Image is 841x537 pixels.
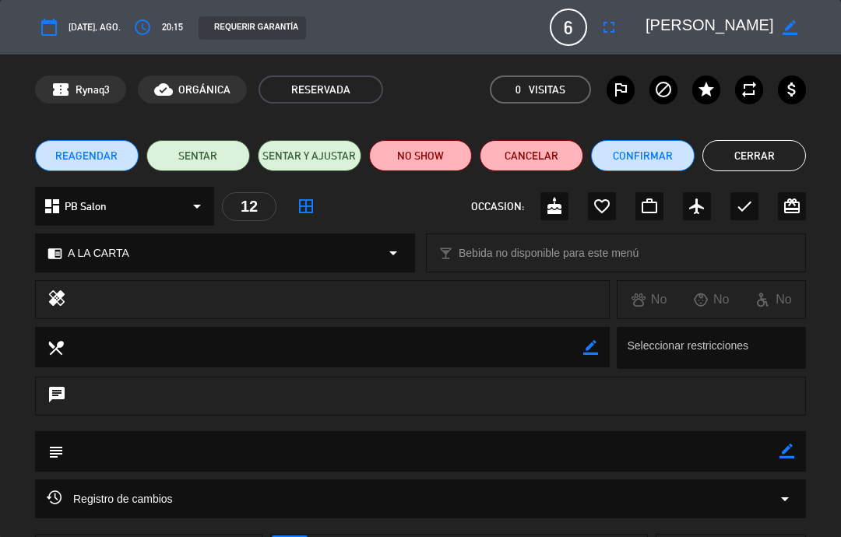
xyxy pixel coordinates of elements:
i: repeat [740,80,758,99]
i: subject [47,443,64,460]
button: Cancelar [480,140,583,171]
i: favorite_border [593,197,611,216]
span: RESERVADA [259,75,383,104]
i: border_color [783,20,797,35]
i: block [654,80,673,99]
button: calendar_today [35,13,63,41]
span: 20:15 [162,19,183,35]
button: access_time [128,13,157,41]
i: card_giftcard [783,197,801,216]
i: arrow_drop_down [384,244,403,262]
button: fullscreen [595,13,623,41]
span: 6 [550,9,587,46]
em: Visitas [529,81,565,99]
i: healing [48,289,66,311]
i: airplanemode_active [688,197,706,216]
i: cake [545,197,564,216]
div: No [681,290,743,310]
span: ORGÁNICA [178,81,230,99]
i: work_outline [640,197,659,216]
div: 12 [222,192,276,221]
button: SENTAR [146,140,250,171]
div: No [618,290,680,310]
div: REQUERIR GARANTÍA [199,16,306,40]
span: A LA CARTA [68,244,129,262]
i: arrow_drop_down [776,490,794,508]
i: check [735,197,754,216]
i: dashboard [43,197,62,216]
i: chrome_reader_mode [48,246,62,261]
i: access_time [133,18,152,37]
i: border_all [297,197,315,216]
span: OCCASION: [471,198,524,216]
i: calendar_today [40,18,58,37]
i: local_bar [438,246,453,261]
i: outlined_flag [611,80,630,99]
i: attach_money [783,80,801,99]
span: Registro de cambios [47,490,173,508]
button: REAGENDAR [35,140,139,171]
button: Cerrar [702,140,806,171]
span: 0 [516,81,521,99]
i: fullscreen [600,18,618,37]
i: star [697,80,716,99]
i: chat [48,385,66,407]
button: Confirmar [591,140,695,171]
button: NO SHOW [369,140,473,171]
i: border_color [779,444,794,458]
i: arrow_drop_down [188,197,206,216]
button: SENTAR Y AJUSTAR [258,140,361,171]
i: local_dining [47,339,64,356]
i: border_color [583,340,598,355]
span: Bebida no disponible para este menú [459,244,639,262]
i: cloud_done [154,80,173,99]
span: Rynaq3 [76,81,110,99]
span: [DATE], ago. [69,19,121,35]
span: REAGENDAR [55,148,118,164]
span: PB Salon [65,198,107,216]
span: confirmation_number [51,80,70,99]
div: No [743,290,805,310]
